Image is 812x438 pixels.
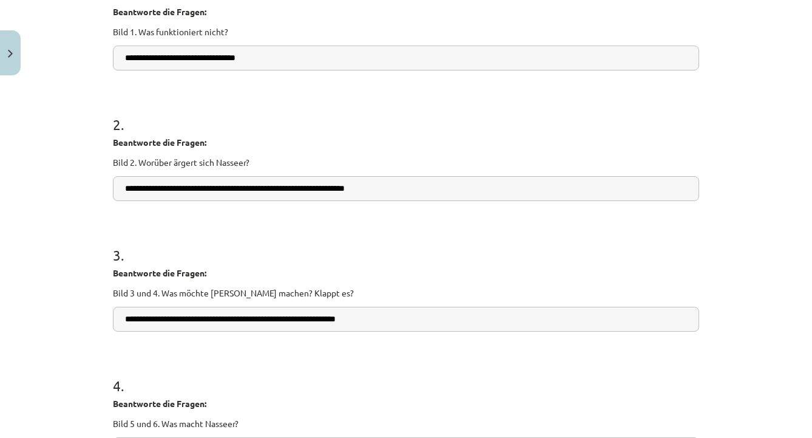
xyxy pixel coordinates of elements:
strong: Beantworte die Fragen: [113,398,206,409]
p: Bild 2. Worüber ärgert sich Nasseer? [113,156,699,169]
p: Bild 1. Was funktioniert nicht? [113,26,699,38]
h1: 4 . [113,356,699,394]
img: icon-close-lesson-0947bae3869378f0d4975bcd49f059093ad1ed9edebbc8119c70593378902aed.svg [8,50,13,58]
strong: Beantworte die Fragen: [113,137,206,148]
strong: Beantworte die Fragen: [113,6,206,17]
p: Bild 5 und 6. Was macht Nasseer? [113,417,699,430]
p: Bild 3 und 4. Was möchte [PERSON_NAME] machen? Klappt es? [113,287,699,299]
strong: Beantworte die Fragen: [113,267,206,278]
h1: 3 . [113,225,699,263]
h1: 2 . [113,95,699,132]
